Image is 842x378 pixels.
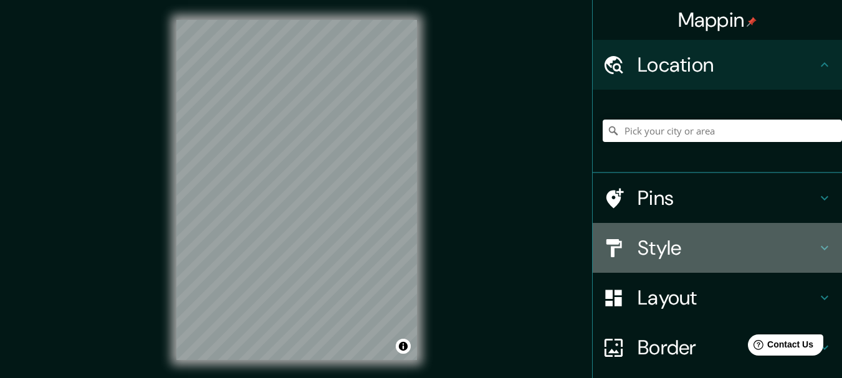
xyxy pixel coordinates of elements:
[593,323,842,372] div: Border
[678,7,757,32] h4: Mappin
[638,186,817,210] h4: Pins
[638,335,817,360] h4: Border
[593,223,842,273] div: Style
[593,40,842,90] div: Location
[638,235,817,260] h4: Style
[638,285,817,310] h4: Layout
[638,52,817,77] h4: Location
[593,273,842,323] div: Layout
[747,17,757,27] img: pin-icon.png
[731,329,828,364] iframe: Help widget launcher
[396,339,411,354] button: Toggle attribution
[603,120,842,142] input: Pick your city or area
[593,173,842,223] div: Pins
[176,20,417,360] canvas: Map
